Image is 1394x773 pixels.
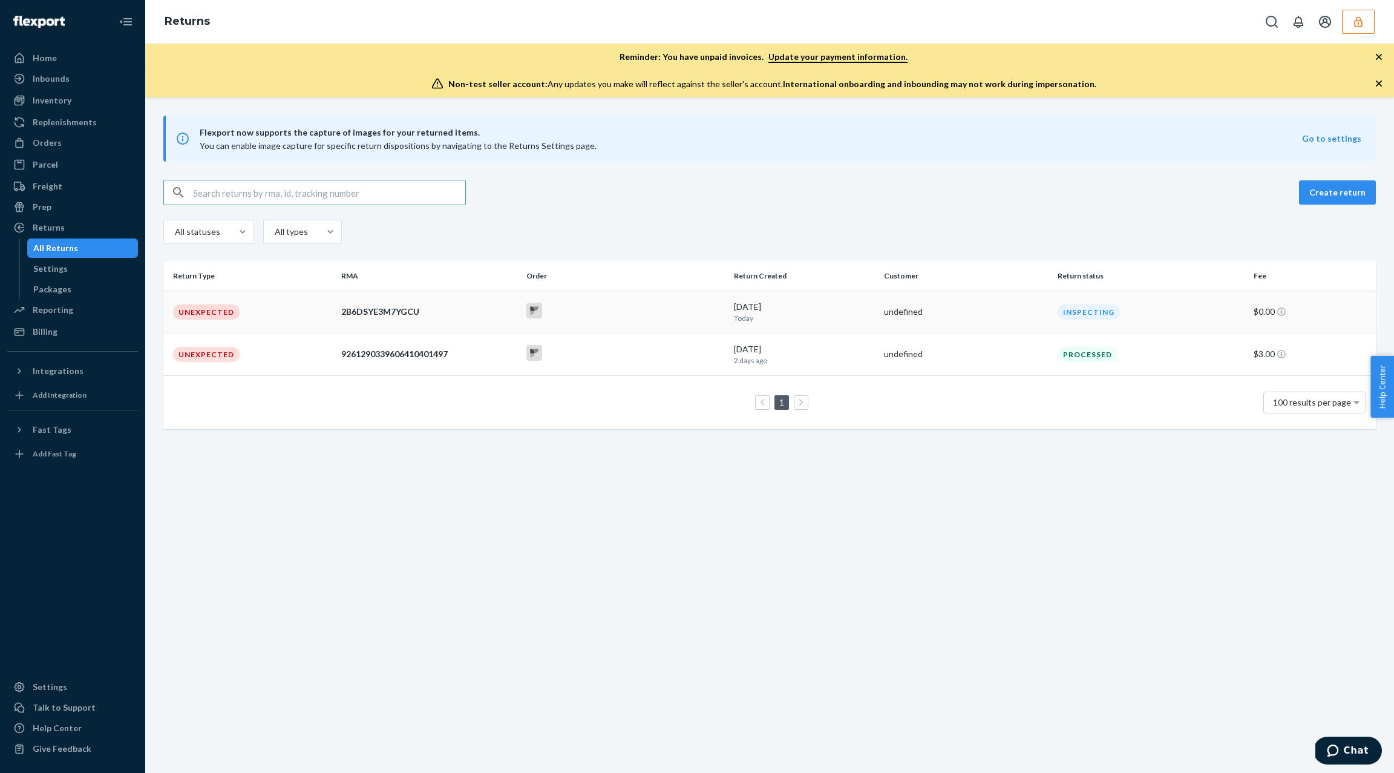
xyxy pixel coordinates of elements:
div: All statuses [175,226,218,238]
input: Search returns by rma, id, tracking number [193,180,465,205]
div: Help Center [33,722,82,734]
div: Inspecting [1058,304,1120,320]
th: Return Created [729,262,879,291]
div: Packages [33,283,71,295]
div: Inbounds [33,73,70,85]
a: All Returns [27,238,139,258]
span: Non-test seller account: [448,79,548,89]
th: Fee [1249,262,1376,291]
span: 100 results per page [1273,397,1351,407]
div: Prep [33,201,51,213]
div: Unexpected [173,304,240,320]
div: 9261290339606410401497 [341,348,516,360]
th: Return Type [163,262,336,291]
a: Parcel [7,155,138,174]
button: Go to settings [1302,133,1361,145]
button: Give Feedback [7,739,138,758]
button: Open account menu [1313,10,1337,34]
a: Packages [27,280,139,299]
div: undefined [884,348,1047,360]
iframe: Opens a widget where you can chat to one of our agents [1315,737,1382,767]
a: Returns [7,218,138,237]
a: Inbounds [7,69,138,88]
th: Return status [1053,262,1249,291]
div: Add Integration [33,390,87,400]
div: Billing [33,326,57,338]
div: Give Feedback [33,743,91,755]
div: Settings [33,681,67,693]
div: Processed [1058,347,1117,362]
div: Replenishments [33,116,97,128]
td: $0.00 [1249,291,1376,333]
a: Billing [7,322,138,341]
div: Unexpected [173,347,240,362]
th: RMA [336,262,521,291]
div: undefined [884,306,1047,318]
a: Update your payment information. [768,51,908,63]
div: Home [33,52,57,64]
a: Inventory [7,91,138,110]
button: Close Navigation [114,10,138,34]
img: Flexport logo [13,16,65,28]
div: Reporting [33,304,73,316]
button: Talk to Support [7,698,138,717]
a: Help Center [7,719,138,738]
th: Customer [879,262,1052,291]
a: Prep [7,197,138,217]
div: Freight [33,180,62,192]
button: Integrations [7,361,138,381]
button: Fast Tags [7,420,138,439]
a: Freight [7,177,138,196]
p: 2 days ago [734,355,874,366]
a: Add Integration [7,386,138,405]
a: Returns [165,15,210,28]
th: Order [522,262,730,291]
div: Fast Tags [33,424,71,436]
div: Settings [33,263,68,275]
p: Today [734,313,874,323]
div: Talk to Support [33,702,96,714]
div: [DATE] [734,301,874,323]
button: Create return [1299,180,1376,205]
a: Add Fast Tag [7,444,138,464]
div: Integrations [33,365,83,377]
button: Help Center [1370,356,1394,418]
p: Reminder: You have unpaid invoices. [620,51,908,63]
a: Orders [7,133,138,153]
span: International onboarding and inbounding may not work during impersonation. [783,79,1096,89]
a: Page 1 is your current page [777,397,787,407]
div: Any updates you make will reflect against the seller's account. [448,78,1096,90]
span: Flexport now supports the capture of images for your returned items. [200,125,1302,140]
span: You can enable image capture for specific return dispositions by navigating to the Returns Settin... [200,140,597,151]
div: Returns [33,222,65,234]
div: Add Fast Tag [33,449,76,459]
button: Open notifications [1286,10,1311,34]
a: Settings [27,259,139,278]
div: All Returns [33,242,78,254]
ol: breadcrumbs [155,4,220,39]
div: 2B6DSYE3M7YGCU [341,306,516,318]
button: Open Search Box [1260,10,1284,34]
div: Parcel [33,159,58,171]
div: [DATE] [734,343,874,366]
a: Replenishments [7,113,138,132]
td: $3.00 [1249,333,1376,375]
div: Orders [33,137,62,149]
div: Inventory [33,94,71,107]
a: Settings [7,677,138,697]
a: Reporting [7,300,138,320]
a: Home [7,48,138,68]
div: All types [275,226,306,238]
